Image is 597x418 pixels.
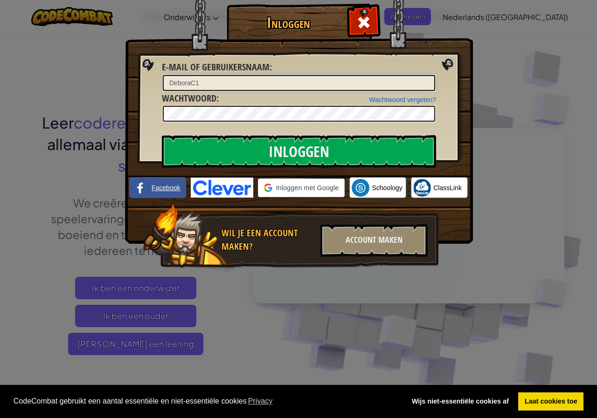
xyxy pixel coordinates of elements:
img: schoology.png [352,179,369,197]
div: Wil je een account maken? [222,226,315,253]
label: : [162,92,219,105]
span: Inloggen met Google [276,183,339,192]
div: Inloggen met Google [258,178,345,197]
input: Inloggen [162,135,436,168]
img: classlink-logo-small.png [413,179,431,197]
span: CodeCombat gebruikt een aantal essentiële en niet-essentiële cookies [14,394,398,408]
span: E-mail of gebruikersnaam [162,61,270,73]
img: clever-logo-blue.png [191,178,253,198]
h1: Inloggen [229,14,348,31]
a: Wachtwoord vergeten? [369,96,436,103]
span: ClassLink [433,183,462,192]
img: facebook_small.png [132,179,149,197]
a: allow cookies [518,392,583,411]
label: : [162,61,272,74]
span: Facebook [152,183,180,192]
span: Wachtwoord [162,92,216,104]
a: learn more about cookies [247,394,274,408]
div: Account maken [320,224,428,257]
a: deny cookies [405,392,515,411]
span: Schoology [372,183,402,192]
